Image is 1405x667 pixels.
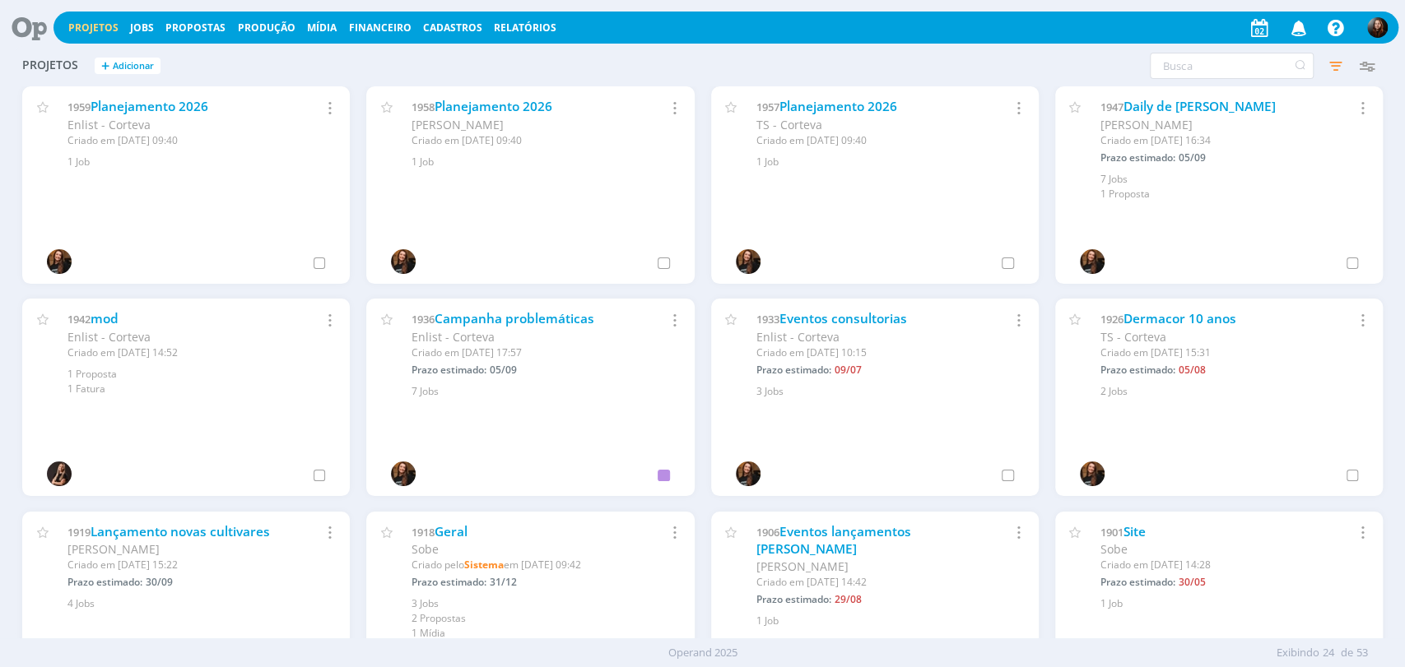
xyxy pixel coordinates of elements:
[490,363,517,377] span: 05/09
[91,523,270,540] a: Lançamento novas cultivares
[1341,645,1353,661] span: de
[412,626,674,641] div: 1 Mídia
[67,367,330,382] div: 1 Proposta
[1100,329,1166,345] span: TS - Corteva
[1367,17,1388,38] img: E
[756,575,976,590] div: Criado em [DATE] 14:42
[435,310,594,327] a: Campanha problemáticas
[238,21,295,35] a: Produção
[344,21,416,35] button: Financeiro
[756,614,1018,628] div: 1 Job
[756,155,1018,169] div: 1 Job
[63,21,123,35] button: Projetos
[91,98,208,115] a: Planejamento 2026
[1100,117,1193,132] span: [PERSON_NAME]
[68,21,119,35] a: Projetos
[391,249,416,274] img: T
[1100,363,1175,377] span: Prazo estimado:
[412,384,674,399] div: 7 Jobs
[423,21,482,35] span: Cadastros
[130,21,154,35] a: Jobs
[489,21,561,35] button: Relatórios
[391,461,416,486] img: T
[67,541,160,557] span: [PERSON_NAME]
[464,558,504,572] b: Sistema
[756,117,821,132] span: TS - Corteva
[1100,100,1124,114] span: 1947
[1124,98,1276,115] a: Daily de [PERSON_NAME]
[412,345,632,360] div: Criado em [DATE] 17:57
[67,100,91,114] span: 1959
[1124,523,1146,540] a: Site
[756,558,848,574] span: [PERSON_NAME]
[146,575,173,589] span: 30/09
[67,558,288,572] div: Criado em [DATE] 15:22
[412,117,504,132] span: [PERSON_NAME]
[1100,575,1175,589] span: Prazo estimado:
[67,575,142,589] span: Prazo estimado:
[779,310,906,327] a: Eventos consultorias
[1150,53,1314,79] input: Busca
[67,117,151,132] span: Enlist - Corteva
[67,312,91,327] span: 1942
[1100,558,1321,572] div: Criado em [DATE] 14:28
[412,155,674,169] div: 1 Job
[1323,645,1334,661] span: 24
[161,21,230,35] button: Propostas
[834,363,861,377] span: 09/07
[95,58,161,75] button: +Adicionar
[756,329,839,345] span: Enlist - Corteva
[736,461,761,486] img: T
[125,21,159,35] button: Jobs
[418,21,487,35] button: Cadastros
[1080,461,1105,486] img: T
[47,249,72,274] img: T
[412,329,495,345] span: Enlist - Corteva
[756,312,779,327] span: 1933
[233,21,300,35] button: Produção
[1100,596,1363,611] div: 1 Job
[67,329,151,345] span: Enlist - Corteva
[1100,172,1363,187] div: 7 Jobs
[412,363,486,377] span: Prazo estimado:
[1100,384,1363,399] div: 2 Jobs
[91,310,119,327] a: mod
[113,61,154,72] span: Adicionar
[1080,249,1105,274] img: T
[756,384,1018,399] div: 3 Jobs
[412,541,439,557] span: Sobe
[756,100,779,114] span: 1957
[1366,13,1389,42] button: E
[412,575,486,589] span: Prazo estimado:
[412,525,435,540] span: 1918
[834,592,861,606] span: 29/08
[412,611,674,626] div: 2 Propostas
[1100,312,1124,327] span: 1926
[412,558,632,572] div: Criado pelo em [DATE] 09:42
[1277,645,1319,661] span: Exibindo
[779,98,896,115] a: Planejamento 2026
[1100,133,1321,148] div: Criado em [DATE] 16:34
[412,312,435,327] span: 1936
[67,596,330,611] div: 4 Jobs
[1100,525,1124,540] span: 1901
[1100,345,1321,360] div: Criado em [DATE] 15:31
[756,523,910,558] a: Eventos lançamentos [PERSON_NAME]
[412,133,632,148] div: Criado em [DATE] 09:40
[756,525,779,540] span: 1906
[67,155,330,169] div: 1 Job
[67,382,330,396] div: 1 Fatura
[67,133,288,148] div: Criado em [DATE] 09:40
[1100,541,1128,557] span: Sobe
[490,575,517,589] span: 31/12
[302,21,342,35] button: Mídia
[494,21,556,35] a: Relatórios
[756,345,976,360] div: Criado em [DATE] 10:15
[756,363,830,377] span: Prazo estimado:
[756,592,830,606] span: Prazo estimado:
[22,58,78,72] span: Projetos
[101,58,109,75] span: +
[165,21,226,35] span: Propostas
[756,133,976,148] div: Criado em [DATE] 09:40
[412,596,674,611] div: 3 Jobs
